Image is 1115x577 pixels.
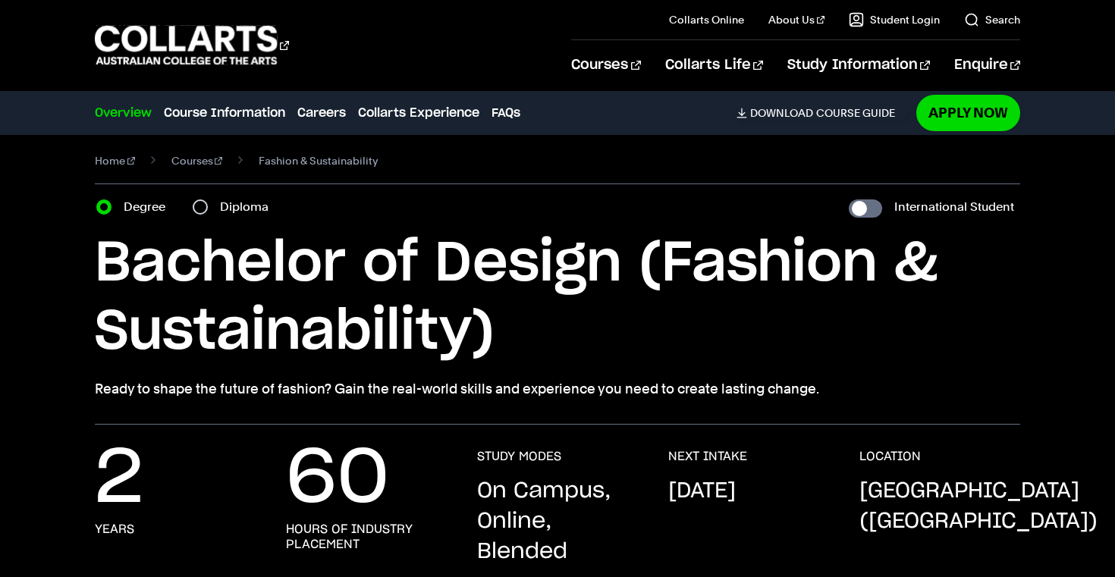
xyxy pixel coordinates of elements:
[571,40,640,90] a: Courses
[95,104,152,122] a: Overview
[894,196,1014,218] label: International Student
[665,40,763,90] a: Collarts Life
[768,12,824,27] a: About Us
[95,449,143,510] p: 2
[849,12,940,27] a: Student Login
[954,40,1020,90] a: Enquire
[964,12,1020,27] a: Search
[668,476,736,506] p: [DATE]
[164,104,285,122] a: Course Information
[787,40,930,90] a: Study Information
[95,150,135,171] a: Home
[95,24,289,67] div: Go to homepage
[668,449,747,464] h3: NEXT INTAKE
[859,449,921,464] h3: LOCATION
[750,106,813,120] span: Download
[477,449,561,464] h3: STUDY MODES
[669,12,744,27] a: Collarts Online
[286,449,389,510] p: 60
[358,104,479,122] a: Collarts Experience
[95,522,134,537] h3: years
[124,196,174,218] label: Degree
[916,95,1020,130] a: Apply Now
[95,230,1020,366] h1: Bachelor of Design (Fashion & Sustainability)
[220,196,278,218] label: Diploma
[259,150,378,171] span: Fashion & Sustainability
[737,106,907,120] a: DownloadCourse Guide
[859,476,1098,537] p: [GEOGRAPHIC_DATA] ([GEOGRAPHIC_DATA])
[286,522,447,552] h3: hours of industry placement
[297,104,346,122] a: Careers
[477,476,638,567] p: On Campus, Online, Blended
[95,378,1020,400] p: Ready to shape the future of fashion? Gain the real-world skills and experience you need to creat...
[171,150,223,171] a: Courses
[492,104,520,122] a: FAQs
